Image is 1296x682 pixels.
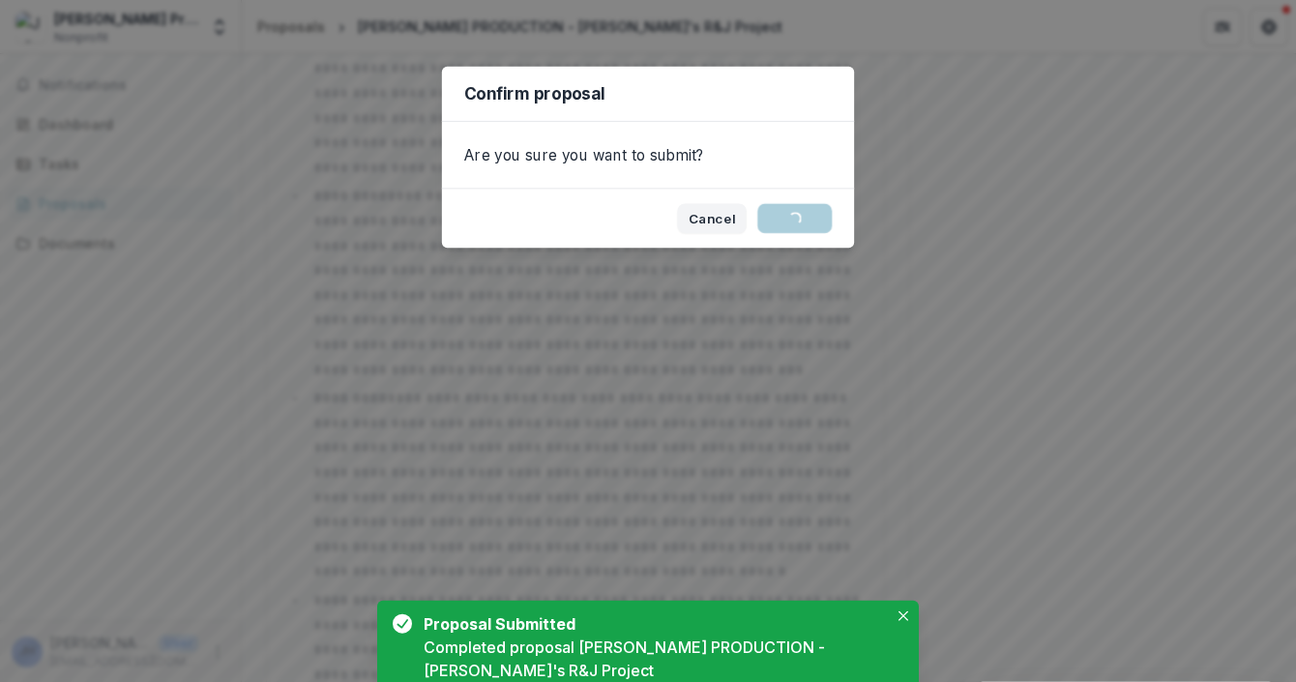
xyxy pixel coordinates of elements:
div: Proposal Submitted [424,612,880,636]
header: Confirm proposal [442,67,854,122]
div: Are you sure you want to submit? [442,122,854,189]
button: Cancel [677,204,746,233]
button: Close [892,605,915,628]
div: Completed proposal [PERSON_NAME] PRODUCTION - [PERSON_NAME]'s R&J Project [424,636,888,682]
